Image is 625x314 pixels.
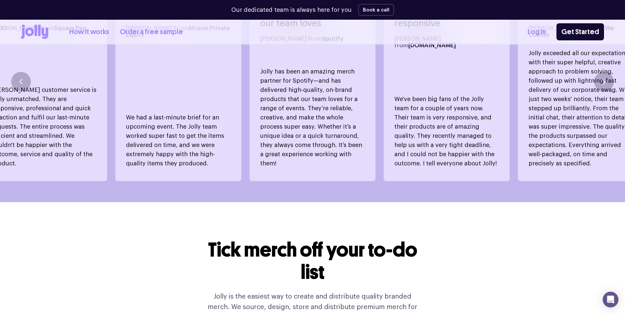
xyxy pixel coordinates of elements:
p: Jolly has been an amazing merch partner for Spotify—and has delivered high-quality, on-brand prod... [260,67,365,168]
p: We had a last-minute brief for an upcoming event. The Jolly team worked super fast to get the ite... [126,113,231,168]
a: How it works [69,27,109,37]
span: [DOMAIN_NAME] [408,42,456,48]
a: Log In [528,27,546,37]
button: Book a call [358,4,394,16]
div: Open Intercom Messenger [603,292,618,307]
p: Our dedicated team is always here for you [231,6,352,14]
p: We've been big fans of the Jolly team for a couple of years now. Their team is very responsive, a... [394,94,499,168]
a: Order a free sample [120,27,183,37]
h2: Tick merch off your to-do list [202,239,423,283]
a: Get Started [556,23,604,40]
